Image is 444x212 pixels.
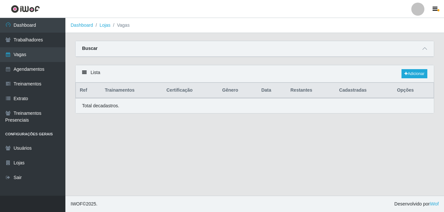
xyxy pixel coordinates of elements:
a: Dashboard [71,23,93,28]
img: CoreUI Logo [11,5,40,13]
th: Ref [76,83,101,98]
th: Trainamentos [101,83,162,98]
th: Cadastradas [335,83,393,98]
span: Desenvolvido por [394,201,439,207]
a: iWof [430,201,439,206]
a: Adicionar [401,69,427,78]
div: Lista [76,65,434,83]
strong: Buscar [82,46,97,51]
th: Gênero [218,83,258,98]
li: Vagas [111,22,130,29]
span: © 2025 . [71,201,97,207]
th: Restantes [286,83,335,98]
th: Data [257,83,286,98]
nav: breadcrumb [65,18,444,33]
span: IWOF [71,201,83,206]
a: Lojas [99,23,110,28]
th: Opções [393,83,434,98]
th: Certificação [162,83,218,98]
p: Total de cadastros. [82,102,119,109]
